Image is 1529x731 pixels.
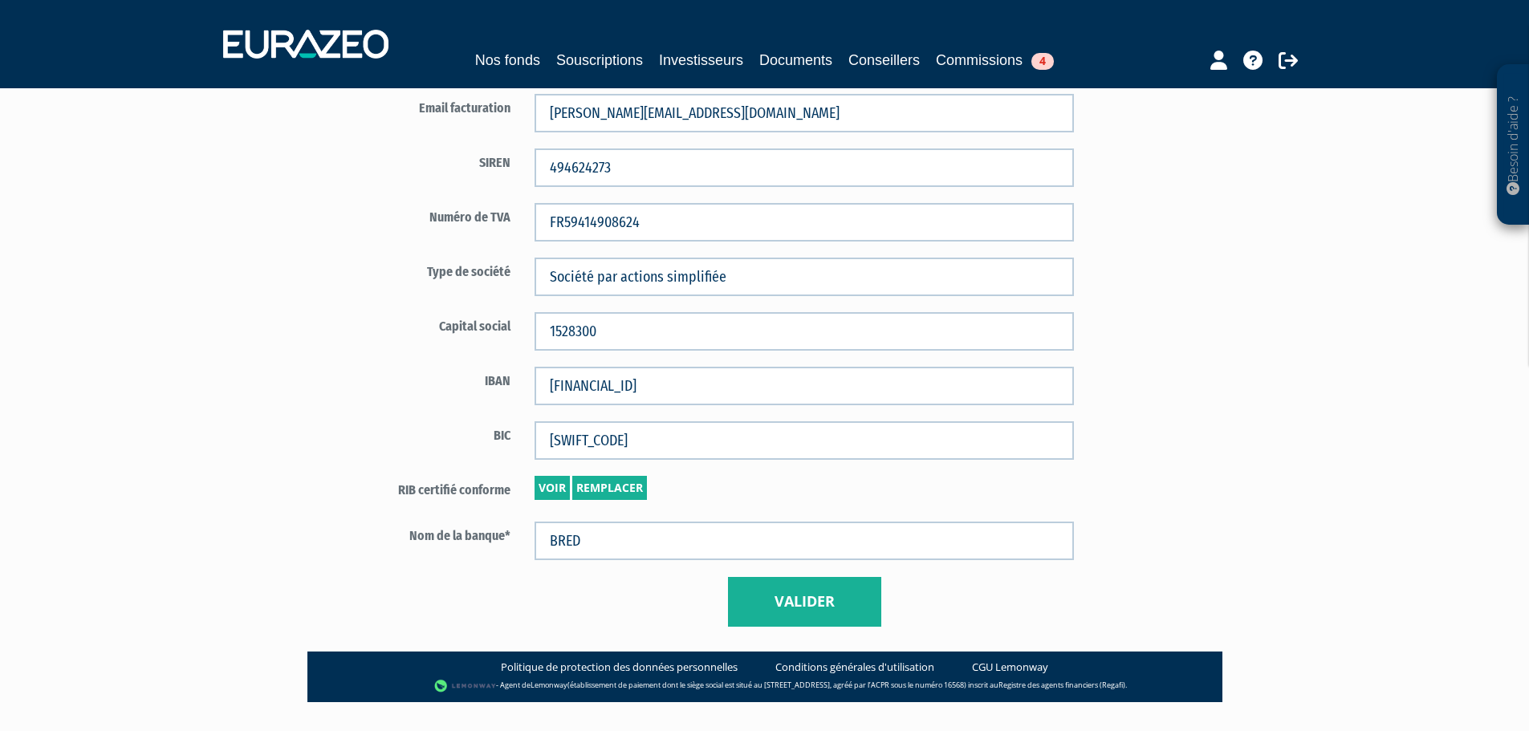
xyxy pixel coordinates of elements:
a: Documents [759,49,832,71]
label: IBAN [335,367,523,391]
label: Type de société [335,258,523,282]
p: Besoin d'aide ? [1504,73,1523,217]
a: Politique de protection des données personnelles [501,660,738,675]
a: Registre des agents financiers (Regafi) [998,680,1125,691]
label: Capital social [335,312,523,336]
a: Investisseurs [659,49,743,71]
span: 4 [1031,53,1054,70]
label: SIREN [335,148,523,173]
label: RIB certifié conforme [335,476,523,500]
button: Valider [728,577,881,627]
label: Email facturation [335,94,523,118]
div: - Agent de (établissement de paiement dont le siège social est situé au [STREET_ADDRESS], agréé p... [323,678,1206,694]
a: CGU Lemonway [972,660,1048,675]
a: Conditions générales d'utilisation [775,660,934,675]
label: BIC [335,421,523,445]
a: Lemonway [531,680,567,691]
a: Commissions4 [936,49,1054,71]
a: Souscriptions [556,49,643,71]
img: 1732889491-logotype_eurazeo_blanc_rvb.png [223,30,388,59]
a: Remplacer [572,476,647,500]
img: logo-lemonway.png [434,678,496,694]
a: Nos fonds [475,49,540,71]
label: Numéro de TVA [335,203,523,227]
a: Conseillers [848,49,920,71]
a: Voir [535,476,570,500]
label: Nom de la banque* [335,522,523,546]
